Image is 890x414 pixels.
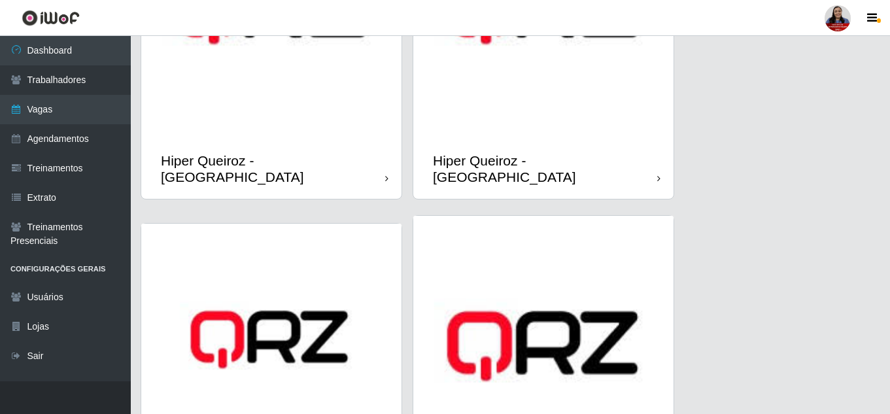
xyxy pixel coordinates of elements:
div: Hiper Queiroz - [GEOGRAPHIC_DATA] [433,152,657,185]
img: CoreUI Logo [22,10,80,26]
div: Hiper Queiroz - [GEOGRAPHIC_DATA] [161,152,385,185]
